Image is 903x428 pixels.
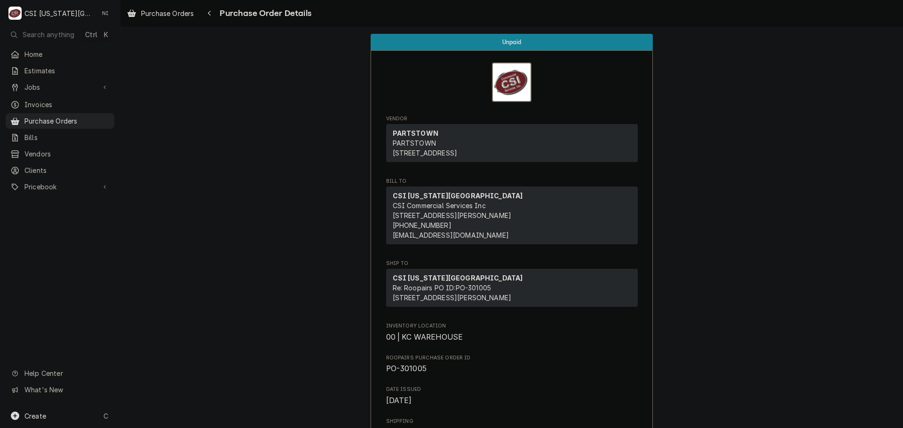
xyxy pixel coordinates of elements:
[6,179,114,195] a: Go to Pricebook
[386,418,638,425] span: Shipping
[202,6,217,21] button: Navigate back
[386,115,638,166] div: Purchase Order Vendor
[393,274,523,282] strong: CSI [US_STATE][GEOGRAPHIC_DATA]
[6,130,114,145] a: Bills
[393,192,523,200] strong: CSI [US_STATE][GEOGRAPHIC_DATA]
[371,34,653,50] div: Status
[393,139,458,157] span: PARTSTOWN [STREET_ADDRESS]
[6,163,114,178] a: Clients
[386,269,638,307] div: Ship To
[386,178,638,249] div: Purchase Order Bill To
[24,116,110,126] span: Purchase Orders
[386,363,638,374] span: Roopairs Purchase Order ID
[104,30,108,39] span: K
[393,221,451,229] a: [PHONE_NUMBER]
[85,30,97,39] span: Ctrl
[24,132,110,142] span: Bills
[6,97,114,112] a: Invoices
[386,115,638,123] span: Vendor
[24,100,110,109] span: Invoices
[386,269,638,311] div: Ship To
[386,260,638,267] span: Ship To
[386,124,638,166] div: Vendor
[393,202,512,219] span: CSI Commercial Services Inc [STREET_ADDRESS][PERSON_NAME]
[6,113,114,129] a: Purchase Orders
[393,231,509,239] a: [EMAIL_ADDRESS][DOMAIN_NAME]
[6,146,114,162] a: Vendors
[386,187,638,244] div: Bill To
[6,47,114,62] a: Home
[6,63,114,78] a: Estimates
[386,386,638,393] span: Date Issued
[386,333,463,342] span: 00 | KC WAREHOUSE
[23,30,74,39] span: Search anything
[24,412,46,420] span: Create
[386,386,638,406] div: Date Issued
[386,354,638,374] div: Roopairs Purchase Order ID
[6,366,114,381] a: Go to Help Center
[6,26,114,43] button: Search anythingCtrlK
[8,7,22,20] div: C
[24,368,109,378] span: Help Center
[6,79,114,95] a: Go to Jobs
[24,149,110,159] span: Vendors
[123,6,198,21] a: Purchase Orders
[24,8,94,18] div: CSI [US_STATE][GEOGRAPHIC_DATA]
[24,385,109,395] span: What's New
[386,364,427,373] span: PO-301005
[386,260,638,311] div: Purchase Order Ship To
[24,182,95,192] span: Pricebook
[217,7,311,20] span: Purchase Order Details
[386,322,638,342] div: Inventory Location
[103,411,108,421] span: C
[492,62,531,102] img: Logo
[99,7,112,20] div: Nate Ingram's Avatar
[141,8,194,18] span: Purchase Orders
[386,395,638,406] span: Date Issued
[24,49,110,59] span: Home
[99,7,112,20] div: NI
[386,124,638,162] div: Vendor
[24,66,110,76] span: Estimates
[386,322,638,330] span: Inventory Location
[386,178,638,185] span: Bill To
[6,382,114,397] a: Go to What's New
[386,332,638,343] span: Inventory Location
[393,294,512,302] span: [STREET_ADDRESS][PERSON_NAME]
[8,7,22,20] div: CSI Kansas City's Avatar
[386,396,412,405] span: [DATE]
[393,129,438,137] strong: PARTSTOWN
[502,39,521,45] span: Unpaid
[386,187,638,248] div: Bill To
[24,82,95,92] span: Jobs
[24,165,110,175] span: Clients
[393,284,491,292] span: Re: Roopairs PO ID: PO-301005
[386,354,638,362] span: Roopairs Purchase Order ID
